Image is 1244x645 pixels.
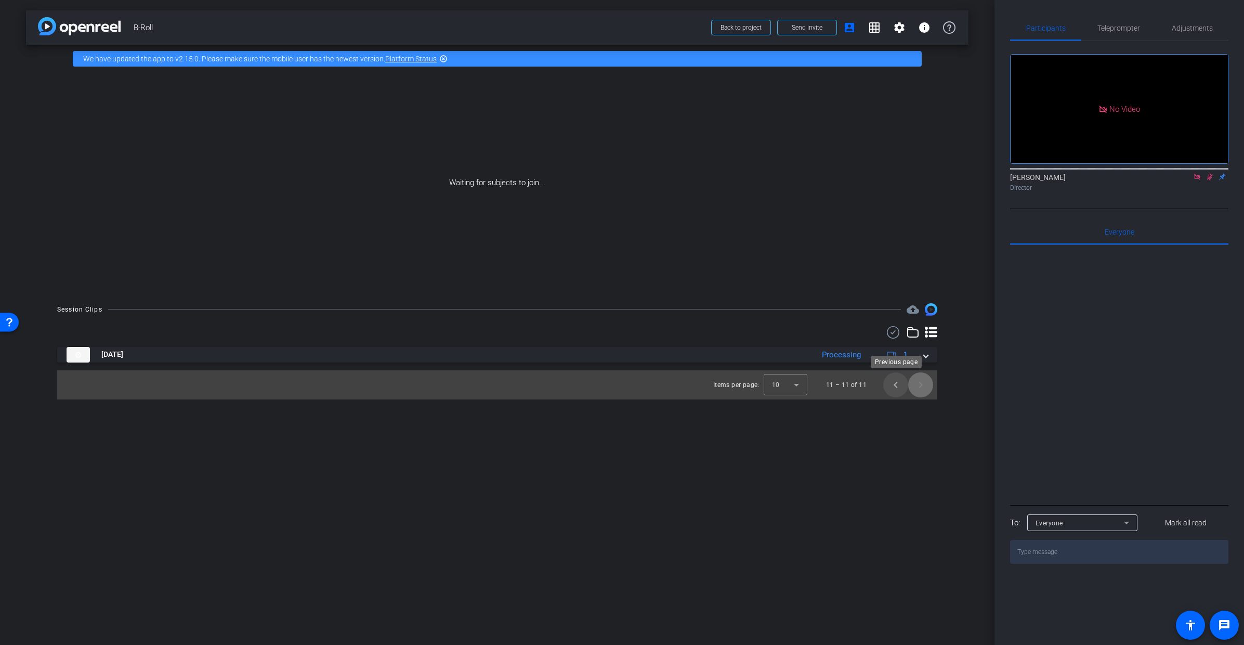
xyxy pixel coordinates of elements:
a: Platform Status [385,55,437,63]
mat-icon: cloud_upload [907,303,919,316]
mat-icon: accessibility [1184,619,1197,631]
span: Teleprompter [1097,24,1140,32]
mat-icon: settings [893,21,906,34]
div: To: [1010,517,1020,529]
mat-icon: account_box [843,21,856,34]
span: Adjustments [1172,24,1213,32]
span: Participants [1026,24,1066,32]
span: [DATE] [101,349,123,360]
button: Previous page [883,372,908,397]
img: app-logo [38,17,121,35]
span: Everyone [1105,228,1134,236]
span: Send invite [792,23,822,32]
span: B-Roll [134,17,705,38]
mat-icon: highlight_off [439,55,448,63]
mat-icon: grid_on [868,21,881,34]
span: Mark all read [1165,518,1207,528]
span: Everyone [1036,520,1063,527]
mat-expansion-panel-header: thumb-nail[DATE]Processing1 [57,347,937,363]
div: Director [1010,183,1228,192]
div: Session Clips [57,304,102,315]
div: 11 – 11 of 11 [826,380,867,390]
div: Processing [817,349,866,361]
img: thumb-nail [67,347,90,363]
button: Send invite [777,20,837,35]
mat-icon: message [1218,619,1230,631]
span: Back to project [721,24,762,31]
div: Waiting for subjects to join... [26,73,968,293]
mat-icon: info [918,21,931,34]
span: No Video [1109,104,1140,113]
div: We have updated the app to v2.15.0. Please make sure the mobile user has the newest version. [73,51,922,67]
div: Previous page [871,356,922,368]
button: Mark all read [1144,513,1229,532]
img: Session clips [925,303,937,316]
button: Back to project [711,20,771,35]
button: Next page [908,372,933,397]
div: Items per page: [713,380,760,390]
div: [PERSON_NAME] [1010,172,1228,192]
span: 1 [903,349,908,360]
span: Destinations for your clips [907,303,919,316]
